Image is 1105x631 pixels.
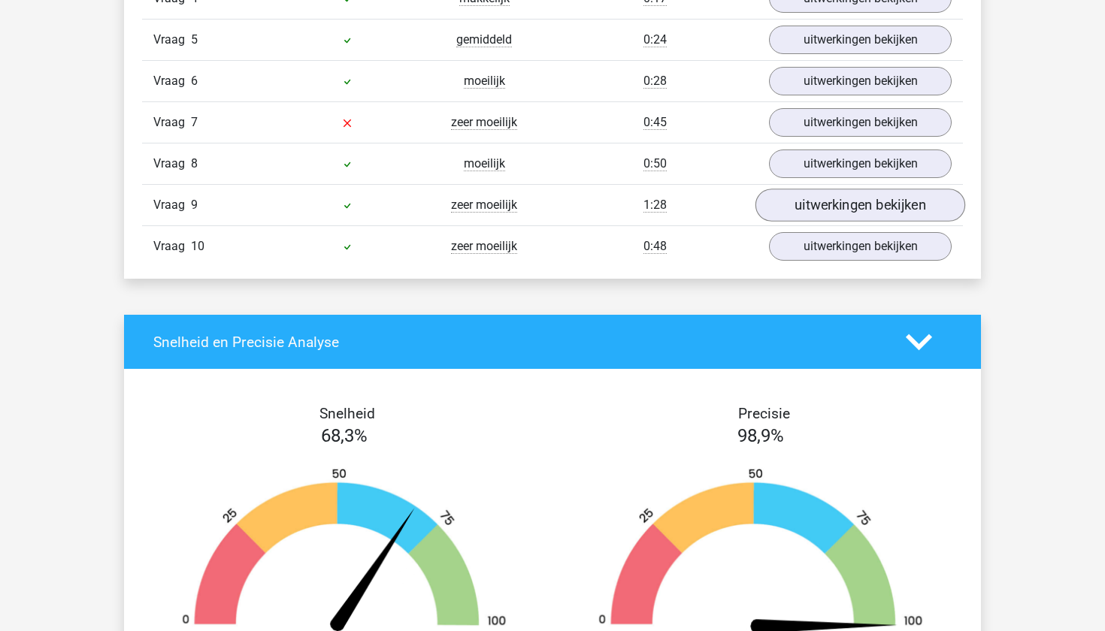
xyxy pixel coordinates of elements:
span: Vraag [153,113,191,131]
span: 10 [191,239,204,253]
a: uitwerkingen bekijken [769,149,952,178]
span: Vraag [153,31,191,49]
a: uitwerkingen bekijken [769,232,952,261]
span: Vraag [153,72,191,90]
span: zeer moeilijk [451,239,517,254]
span: moeilijk [464,156,505,171]
span: 0:48 [643,239,667,254]
span: 0:50 [643,156,667,171]
h4: Snelheid [153,405,541,422]
a: uitwerkingen bekijken [769,108,952,137]
h4: Snelheid en Precisie Analyse [153,334,883,351]
a: uitwerkingen bekijken [769,26,952,54]
span: Vraag [153,237,191,255]
span: Vraag [153,155,191,173]
a: uitwerkingen bekijken [755,189,965,222]
h4: Precisie [570,405,958,422]
span: 1:28 [643,198,667,213]
span: 0:24 [643,32,667,47]
span: 6 [191,74,198,88]
a: uitwerkingen bekijken [769,67,952,95]
span: 9 [191,198,198,212]
span: Vraag [153,196,191,214]
span: 5 [191,32,198,47]
span: 7 [191,115,198,129]
span: gemiddeld [456,32,512,47]
span: 0:28 [643,74,667,89]
span: moeilijk [464,74,505,89]
span: 68,3% [321,425,368,446]
span: zeer moeilijk [451,198,517,213]
span: 98,9% [737,425,784,446]
span: 8 [191,156,198,171]
span: zeer moeilijk [451,115,517,130]
span: 0:45 [643,115,667,130]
